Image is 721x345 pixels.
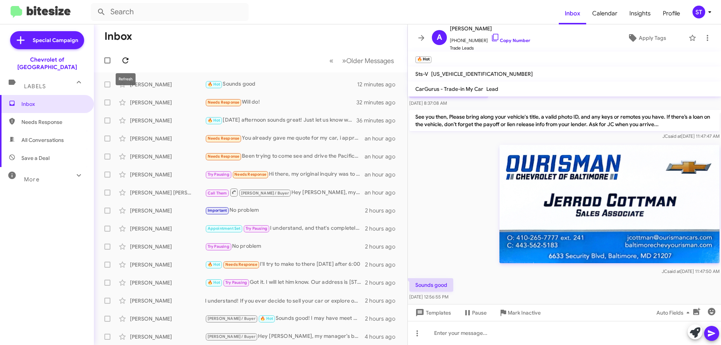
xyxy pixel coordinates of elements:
[346,57,394,65] span: Older Messages
[657,3,686,24] a: Profile
[130,135,205,142] div: [PERSON_NAME]
[246,226,267,231] span: Try Pausing
[692,6,705,18] div: ST
[325,53,338,68] button: Previous
[365,153,401,160] div: an hour ago
[205,332,365,341] div: Hey [PERSON_NAME], my manager’s been paying up to 180% over market for trades this week. If yours...
[365,225,401,232] div: 2 hours ago
[208,191,227,196] span: Call Them
[208,100,240,105] span: Needs Response
[365,279,401,286] div: 2 hours ago
[356,99,401,106] div: 32 minutes ago
[234,172,266,177] span: Needs Response
[130,315,205,322] div: [PERSON_NAME]
[342,56,346,65] span: »
[208,226,241,231] span: Appointment Set
[225,262,257,267] span: Needs Response
[656,306,692,319] span: Auto Fields
[241,191,289,196] span: [PERSON_NAME] / Buyer
[365,315,401,322] div: 2 hours ago
[457,306,493,319] button: Pause
[365,333,401,340] div: 4 hours ago
[450,44,530,52] span: Trade Leads
[486,86,498,92] span: Lead
[130,99,205,106] div: [PERSON_NAME]
[415,71,428,77] span: Sts-V
[208,262,220,267] span: 🔥 Hot
[205,206,365,215] div: No problem
[415,86,483,92] span: CarGurus - Trade-in My Car
[21,154,50,162] span: Save a Deal
[21,100,85,108] span: Inbox
[608,31,685,45] button: Apply Tags
[365,207,401,214] div: 2 hours ago
[491,38,530,43] a: Copy Number
[130,297,205,304] div: [PERSON_NAME]
[130,243,205,250] div: [PERSON_NAME]
[639,31,666,45] span: Apply Tags
[356,117,401,124] div: 36 minutes ago
[409,100,447,106] span: [DATE] 8:37:08 AM
[414,306,451,319] span: Templates
[10,31,84,49] a: Special Campaign
[667,268,680,274] span: said at
[208,334,255,339] span: [PERSON_NAME] / Buyer
[450,33,530,44] span: [PHONE_NUMBER]
[493,306,547,319] button: Mark Inactive
[686,6,713,18] button: ST
[650,306,698,319] button: Auto Fields
[130,171,205,178] div: [PERSON_NAME]
[225,280,247,285] span: Try Pausing
[357,81,401,88] div: 12 minutes ago
[205,152,365,161] div: Been trying to come see and drive the Pacifica. It always seems to be in the shop. Is there somet...
[365,261,401,268] div: 2 hours ago
[130,333,205,340] div: [PERSON_NAME]
[409,110,719,131] p: See you then, Please bring along your vehicle's title, a valid photo ID, and any keys or remotes ...
[559,3,586,24] a: Inbox
[208,118,220,123] span: 🔥 Hot
[586,3,623,24] a: Calendar
[365,297,401,304] div: 2 hours ago
[104,30,132,42] h1: Inbox
[208,136,240,141] span: Needs Response
[208,244,229,249] span: Try Pausing
[33,36,78,44] span: Special Campaign
[623,3,657,24] a: Insights
[365,171,401,178] div: an hour ago
[472,306,487,319] span: Pause
[205,80,357,89] div: Sounds good
[130,117,205,124] div: [PERSON_NAME]
[205,188,365,197] div: Hey [PERSON_NAME], my manager’s been paying up to 180% over market for trades this week. If yours...
[130,279,205,286] div: [PERSON_NAME]
[365,189,401,196] div: an hour ago
[205,170,365,179] div: Hi there, my original inquiry was to see if [PERSON_NAME] would be interested in sponsoring the s...
[205,116,356,125] div: [DATE] afternoon sounds great! Just let us know when you're able to make it, and we'll be ready t...
[338,53,398,68] button: Next
[437,32,442,44] span: A
[365,135,401,142] div: an hour ago
[662,133,719,139] span: JC [DATE] 11:47:47 AM
[329,56,333,65] span: «
[325,53,398,68] nav: Page navigation example
[205,278,365,287] div: Got it. I will let him know. Our address is [STREET_ADDRESS]
[205,98,356,107] div: Will do!
[91,3,249,21] input: Search
[116,73,136,85] div: Refresh
[450,24,530,33] span: [PERSON_NAME]
[408,306,457,319] button: Templates
[668,133,681,139] span: said at
[205,314,365,323] div: Sounds good! I may have meet with one of my floor partners they will be waiting for you!
[409,294,448,300] span: [DATE] 12:56:55 PM
[24,83,46,90] span: Labels
[130,225,205,232] div: [PERSON_NAME]
[409,278,453,292] p: Sounds good
[205,134,365,143] div: You already gave me quote for my car, i appreciate your team taking the time to work on me with t...
[208,316,255,321] span: [PERSON_NAME] / Buyer
[499,145,719,263] img: ME1c10397ebb3a38840094724edd5b7e70
[431,71,533,77] span: [US_VEHICLE_IDENTIFICATION_NUMBER]
[260,316,273,321] span: 🔥 Hot
[208,172,229,177] span: Try Pausing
